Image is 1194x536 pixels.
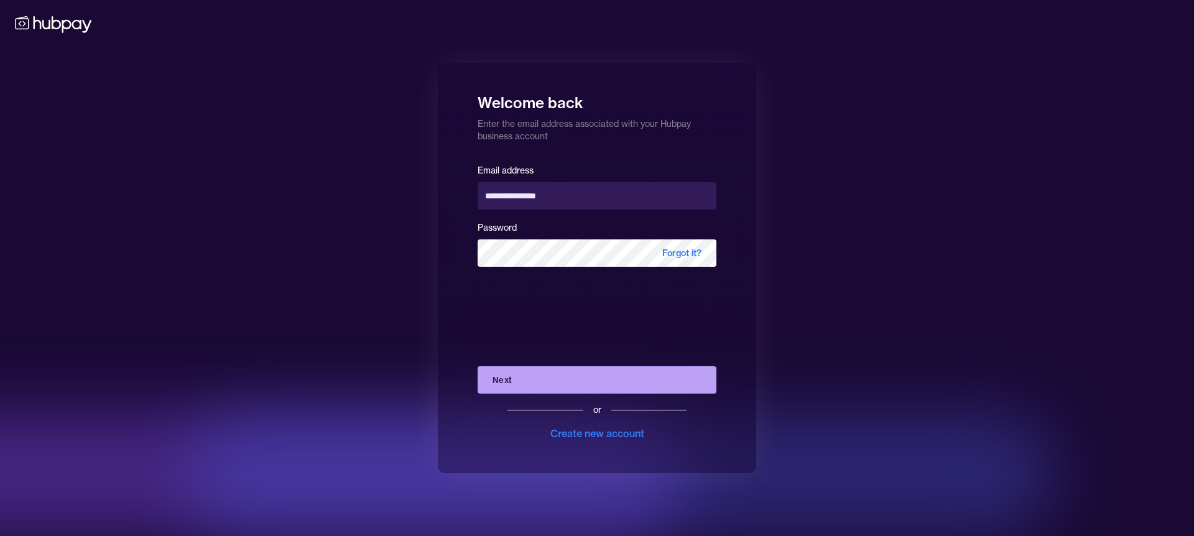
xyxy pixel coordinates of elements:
[478,222,517,233] label: Password
[478,366,716,394] button: Next
[550,426,644,441] div: Create new account
[478,165,534,176] label: Email address
[593,404,601,416] div: or
[647,239,716,267] span: Forgot it?
[478,113,716,142] p: Enter the email address associated with your Hubpay business account
[478,85,716,113] h1: Welcome back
